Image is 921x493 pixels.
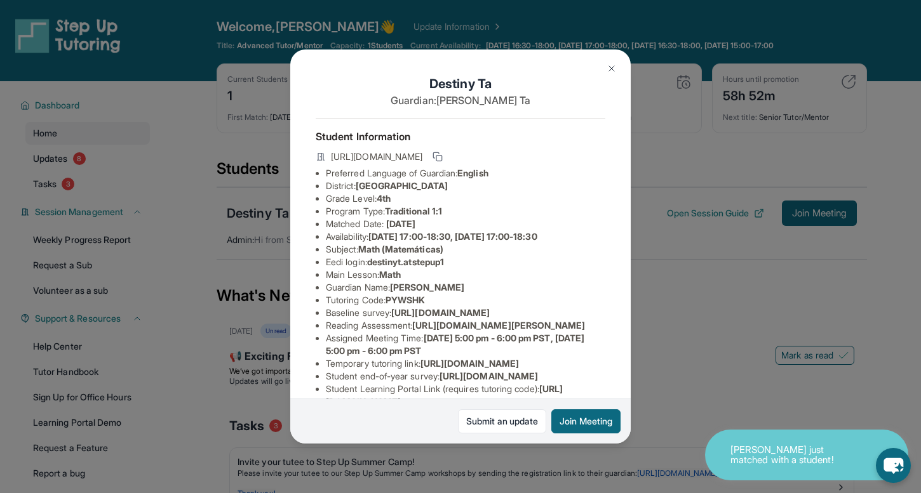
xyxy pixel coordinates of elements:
[607,63,617,74] img: Close Icon
[316,129,605,144] h4: Student Information
[326,319,605,332] li: Reading Assessment :
[430,149,445,164] button: Copy link
[316,75,605,93] h1: Destiny Ta
[386,218,415,229] span: [DATE]
[316,93,605,108] p: Guardian: [PERSON_NAME] Ta
[440,371,538,381] span: [URL][DOMAIN_NAME]
[377,193,391,204] span: 4th
[326,218,605,230] li: Matched Date:
[356,180,448,191] span: [GEOGRAPHIC_DATA]
[385,206,442,216] span: Traditional 1:1
[368,231,537,242] span: [DATE] 17:00-18:30, [DATE] 17:00-18:30
[326,294,605,306] li: Tutoring Code :
[386,294,425,305] span: PYWSHK
[326,332,605,357] li: Assigned Meeting Time :
[326,180,605,192] li: District:
[326,383,605,408] li: Student Learning Portal Link (requires tutoring code) :
[326,357,605,370] li: Temporary tutoring link :
[326,230,605,243] li: Availability:
[326,192,605,205] li: Grade Level:
[326,370,605,383] li: Student end-of-year survey :
[412,320,585,331] span: [URL][DOMAIN_NAME][PERSON_NAME]
[326,306,605,319] li: Baseline survey :
[379,269,401,280] span: Math
[326,205,605,218] li: Program Type:
[391,307,490,318] span: [URL][DOMAIN_NAME]
[326,332,584,356] span: [DATE] 5:00 pm - 6:00 pm PST, [DATE] 5:00 pm - 6:00 pm PST
[551,409,621,433] button: Join Meeting
[326,281,605,294] li: Guardian Name :
[358,244,443,254] span: Math (Matemáticas)
[730,445,857,466] p: [PERSON_NAME] just matched with a student!
[458,409,546,433] a: Submit an update
[457,168,488,178] span: English
[326,243,605,256] li: Subject :
[331,150,422,163] span: [URL][DOMAIN_NAME]
[326,268,605,281] li: Main Lesson :
[326,167,605,180] li: Preferred Language of Guardian:
[876,448,911,483] button: chat-button
[390,282,464,293] span: [PERSON_NAME]
[326,256,605,268] li: Eedi login :
[367,256,444,267] span: destinyt.atstepup1
[420,358,519,369] span: [URL][DOMAIN_NAME]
